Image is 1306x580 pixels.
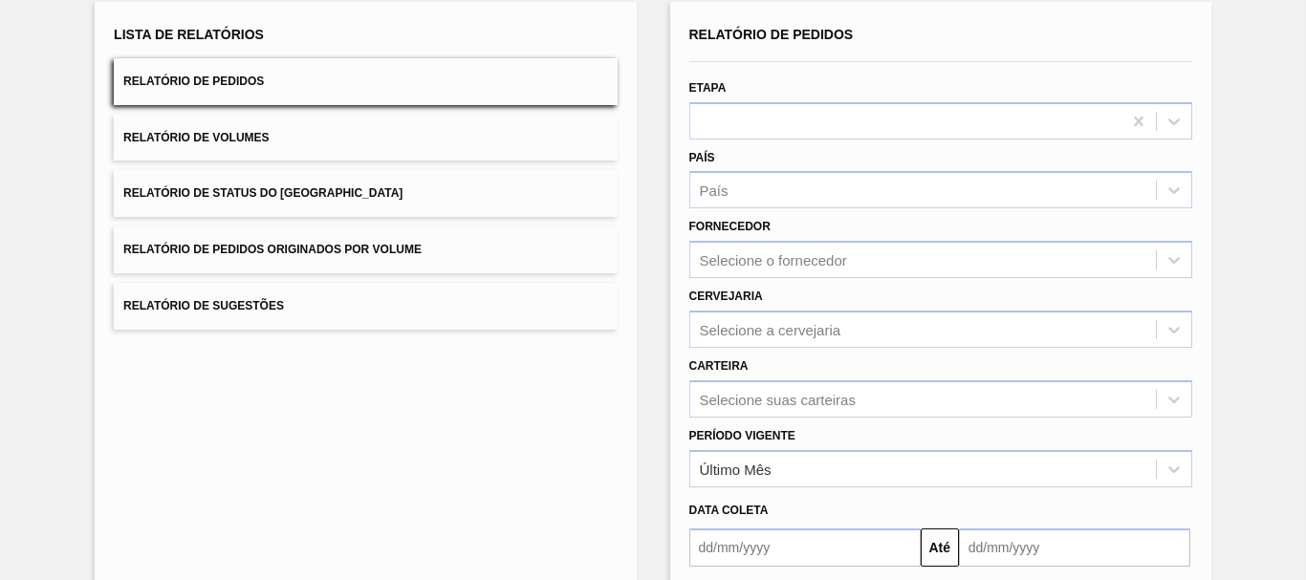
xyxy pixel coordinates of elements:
[700,183,729,199] div: País
[689,359,749,373] label: Carteira
[700,391,856,407] div: Selecione suas carteiras
[689,504,769,517] span: Data coleta
[689,290,763,303] label: Cervejaria
[921,528,959,567] button: Até
[700,252,847,269] div: Selecione o fornecedor
[689,27,854,42] span: Relatório de Pedidos
[959,528,1190,567] input: dd/mm/yyyy
[689,220,771,233] label: Fornecedor
[123,243,422,256] span: Relatório de Pedidos Originados por Volume
[114,283,617,330] button: Relatório de Sugestões
[114,27,264,42] span: Lista de Relatórios
[689,151,715,164] label: País
[689,81,727,95] label: Etapa
[123,131,269,144] span: Relatório de Volumes
[689,429,795,442] label: Período Vigente
[114,115,617,161] button: Relatório de Volumes
[700,461,772,477] div: Último Mês
[123,186,403,200] span: Relatório de Status do [GEOGRAPHIC_DATA]
[114,170,617,217] button: Relatório de Status do [GEOGRAPHIC_DATA]
[114,58,617,105] button: Relatório de Pedidos
[700,321,841,337] div: Selecione a cervejaria
[123,299,284,312] span: Relatório de Sugestões
[689,528,921,567] input: dd/mm/yyyy
[114,226,617,273] button: Relatório de Pedidos Originados por Volume
[123,75,264,88] span: Relatório de Pedidos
